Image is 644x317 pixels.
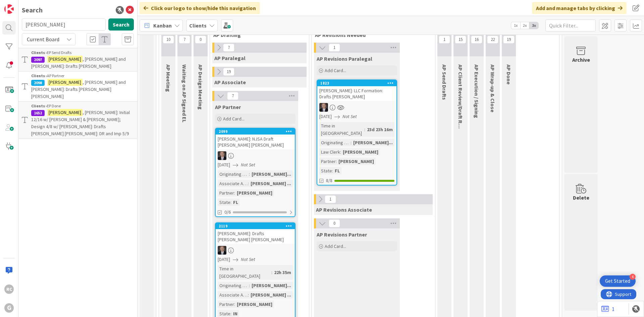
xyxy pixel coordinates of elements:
[248,291,249,299] span: :
[216,135,295,149] div: [PERSON_NAME]: NJSA Draft [PERSON_NAME] [PERSON_NAME]
[31,110,45,116] div: 1652
[216,223,295,244] div: 2119[PERSON_NAME]: Drafts [PERSON_NAME] [PERSON_NAME]
[316,206,372,213] span: AP Revisions Associate
[250,170,293,178] div: [PERSON_NAME]...
[441,64,448,100] span: AP Send Drafts
[505,64,512,85] span: AP Done
[216,128,295,135] div: 2099
[317,103,396,112] div: BG
[18,71,137,101] a: Clients ›AP Partner2098[PERSON_NAME], [PERSON_NAME] and [PERSON_NAME]: Drafts [PERSON_NAME] [PERS...
[218,170,249,178] div: Originating Attorney
[342,113,357,119] i: Not Set
[320,81,396,86] div: 1823
[249,291,293,299] div: [PERSON_NAME] ...
[14,1,31,9] span: Support
[248,180,249,187] span: :
[529,22,538,29] span: 3x
[457,64,464,159] span: AP Client Review/Draft Review Meeting
[235,301,274,308] div: [PERSON_NAME]
[272,269,293,276] div: 22h 35m
[336,158,337,165] span: :
[218,282,249,289] div: Originating Attorney
[511,22,520,29] span: 1x
[235,189,274,197] div: [PERSON_NAME]
[630,274,636,280] div: 4
[31,50,134,56] div: EP Send Drafts
[189,22,207,29] b: Clients
[31,79,126,99] span: , [PERSON_NAME] and [PERSON_NAME]: Drafts [PERSON_NAME] [PERSON_NAME]
[197,64,204,110] span: AP Design Meeting
[241,162,255,168] i: Not Set
[218,151,226,160] img: BG
[503,36,515,44] span: 19
[319,158,336,165] div: Partner
[439,36,450,44] span: 1
[317,86,396,101] div: [PERSON_NAME]: LLC Formation: Drafts [PERSON_NAME]
[325,243,346,249] span: Add Card...
[317,80,396,101] div: 1823[PERSON_NAME]: LLC Formation: Drafts [PERSON_NAME]
[18,101,137,139] a: Clients ›EP Done1652[PERSON_NAME], [PERSON_NAME]: Initial 12/16 w/ [PERSON_NAME] & [PERSON_NAME];...
[108,18,134,31] button: Search
[337,158,376,165] div: [PERSON_NAME]
[317,80,396,86] div: 1823
[216,151,295,160] div: BG
[47,56,83,63] mark: [PERSON_NAME]
[341,148,380,156] div: [PERSON_NAME]
[27,36,59,43] span: Current Board
[218,199,230,206] div: State
[605,278,630,284] div: Get Started
[31,103,134,109] div: EP Done
[520,22,529,29] span: 2x
[140,2,260,14] div: Click our logo to show/hide this navigation
[455,36,466,44] span: 15
[250,282,293,289] div: [PERSON_NAME]...
[227,92,238,100] span: 7
[319,139,351,146] div: Originating Attorney
[47,79,83,86] mark: [PERSON_NAME]
[473,64,480,118] span: AP Execution / Signing
[31,73,134,79] div: AP Partner
[31,57,45,63] div: 2097
[218,301,234,308] div: Partner
[179,36,190,44] span: 7
[31,73,47,78] b: Clients ›
[216,128,295,149] div: 2099[PERSON_NAME]: NJSA Draft [PERSON_NAME] [PERSON_NAME]
[234,189,235,197] span: :
[219,224,295,228] div: 2119
[234,301,235,308] span: :
[317,231,367,238] span: AP Revisions Partner
[4,303,14,313] div: G
[163,36,174,44] span: 10
[601,305,614,313] a: 1
[317,55,372,62] span: AP Revisions Paralegal
[319,113,332,120] span: [DATE]
[216,229,295,244] div: [PERSON_NAME]: Drafts [PERSON_NAME] [PERSON_NAME]
[218,189,234,197] div: Partner
[241,256,255,262] i: Not Set
[31,103,47,108] b: Clients ›
[215,104,241,110] span: AP Partner
[489,64,496,112] span: AP Wrap-up & Close
[471,36,482,44] span: 16
[249,180,293,187] div: [PERSON_NAME] ...
[329,219,340,227] span: 0
[231,199,240,206] div: FL
[352,139,394,146] div: [PERSON_NAME]...
[230,199,231,206] span: :
[365,126,394,133] div: 23d 23h 16m
[532,2,627,14] div: Add and manage tabs by clicking
[181,64,188,122] span: Waiting on AP Signed EL
[545,19,596,32] input: Quick Filter...
[218,180,248,187] div: Associate Assigned
[319,167,332,174] div: State
[487,36,498,44] span: 22
[249,282,250,289] span: :
[271,269,272,276] span: :
[195,36,206,44] span: 0
[223,68,234,76] span: 19
[214,79,246,86] span: AP Associate
[215,128,296,217] a: 2099[PERSON_NAME]: NJSA Draft [PERSON_NAME] [PERSON_NAME]BG[DATE]Not SetOriginating Attorney:[PER...
[47,109,83,116] mark: [PERSON_NAME]
[319,148,340,156] div: Law Clerk
[319,103,328,112] img: BG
